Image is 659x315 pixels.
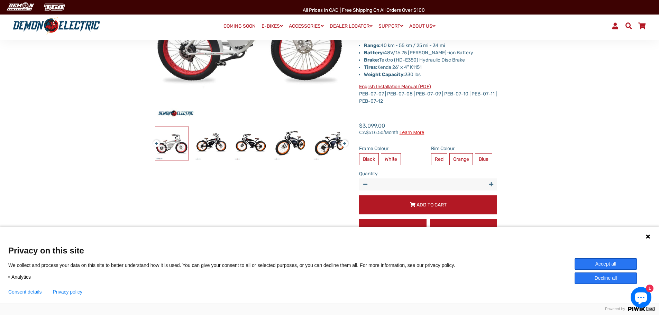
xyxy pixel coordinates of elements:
span: All Prices in CAD | Free shipping on all orders over $100 [303,7,425,13]
a: DEALER LOCATOR [327,21,375,31]
span: 48V/16.75 [PERSON_NAME]-ion Battery [364,50,473,56]
strong: Range: [364,43,381,48]
strong: Motor: [364,35,380,41]
a: E-BIKES [259,21,285,31]
span: 40 km - 55 km / 25 mi - 34 mi [364,43,445,48]
img: Demon Electric [3,1,37,13]
button: Consent details [8,289,42,295]
span: Analytics [11,274,31,280]
a: Have Questions? [430,219,497,238]
a: SUPPORT [376,21,406,31]
button: Previous [153,137,157,145]
strong: Brake: [364,57,379,63]
a: COMING SOON [221,21,258,31]
img: Davient Cruiser eBike - Demon Electric [234,127,267,160]
label: Quantity [359,170,497,177]
img: Davient Cruiser eBike - Demon Electric [195,127,228,160]
button: Reduce item quantity by one [359,178,371,191]
a: ABOUT US [407,21,438,31]
label: Orange [449,153,473,165]
label: Blue [475,153,492,165]
span: 500W Rear-Mounted Brushless Motor [380,35,463,41]
a: Privacy policy [53,289,83,295]
button: Increase item quantity by one [485,178,497,191]
img: Davient Cruiser eBike - Demon Electric [274,127,307,160]
label: Rim Colour [431,145,497,152]
span: Powered by [602,307,628,311]
label: Frame Colour [359,145,425,152]
img: TGB Canada [40,1,68,13]
img: Davient Cruiser eBike - Demon Electric [313,127,346,160]
strong: Battery: [364,50,384,56]
span: Add to Cart [417,202,447,208]
p: We collect and process your data on this site to better understand how it is used. You can give y... [8,262,465,268]
span: Tektro (HD-E350) Hydraulic Disc Brake [364,57,465,63]
button: Next [341,137,345,145]
inbox-online-store-chat: Shopify online store chat [629,287,653,309]
span: Kenda 26" x 4" K1151 [364,64,422,70]
img: Davient Cruiser eBike - Demon Electric [155,127,189,160]
strong: Weight Capacity: [364,72,405,77]
a: English Installation Manual (PDF) [359,84,431,90]
button: Add to Cart [359,195,497,214]
input: quantity [359,178,497,191]
span: $3,099.00 [359,122,424,135]
p: 330 lbs [364,71,497,78]
label: White [381,153,401,165]
img: Demon Electric logo [10,17,102,35]
a: Get Test Ride [359,219,427,238]
label: Black [359,153,379,165]
span: Privacy on this site [8,245,651,256]
button: Decline all [575,272,637,284]
label: Red [431,153,447,165]
span: PEB-07-07 | PEB-07-08 | PEB-07-09 | PEB-07-10 | PEB-07-11 | PEB-07-12 [359,84,497,104]
button: Accept all [575,258,637,270]
strong: Tires: [364,64,377,70]
a: ACCESSORIES [286,21,326,31]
